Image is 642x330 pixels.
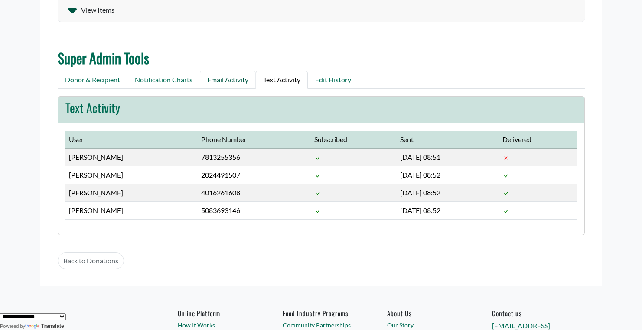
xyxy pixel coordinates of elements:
[308,71,358,89] a: Edit History
[65,100,577,115] h3: Text Activity
[65,148,197,166] td: [PERSON_NAME]
[283,309,359,317] h6: Food Industry Programs
[58,252,124,269] a: Back to Donations
[256,71,308,89] a: Text Activity
[58,71,127,89] a: Donor & Recipient
[127,71,200,89] a: Notification Charts
[58,50,585,66] h2: Super Admin Tools
[65,184,197,201] td: [PERSON_NAME]
[397,131,499,149] td: Sent
[311,131,397,149] td: Subscribed
[198,131,311,149] td: Phone Number
[397,166,499,184] td: [DATE] 08:52
[65,131,197,149] td: User
[492,309,569,317] h6: Contact us
[200,71,256,89] a: Email Activity
[198,166,311,184] td: 2024491507
[65,201,197,219] td: [PERSON_NAME]
[397,201,499,219] td: [DATE] 08:52
[387,309,464,317] a: About Us
[178,309,254,317] h6: Online Platform
[81,5,114,15] span: View Items
[25,323,64,329] a: Translate
[397,148,499,166] td: [DATE] 08:51
[25,324,41,330] img: Google Translate
[397,184,499,201] td: [DATE] 08:52
[198,148,311,166] td: 7813255356
[65,166,197,184] td: [PERSON_NAME]
[198,184,311,201] td: 4016261608
[198,201,311,219] td: 5083693146
[499,131,577,149] td: Delivered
